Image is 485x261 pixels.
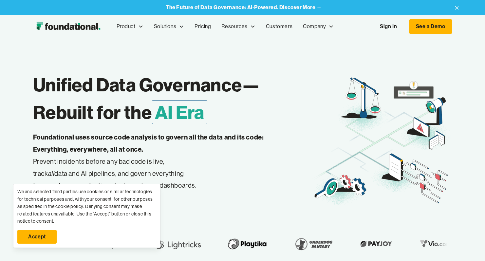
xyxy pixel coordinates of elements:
[152,100,208,124] span: AI Era
[221,22,247,31] div: Resources
[33,20,103,33] img: Foundational Logo
[33,131,285,192] p: Prevent incidents before any bad code is live, track data and AI pipelines, and govern everything...
[33,71,312,126] h1: Unified Data Governance— Rebuilt for the
[149,16,189,37] div: Solutions
[298,16,339,37] div: Company
[48,169,55,177] em: all
[117,22,136,31] div: Product
[33,20,103,33] a: home
[355,239,393,249] img: Payjoy
[289,235,334,253] img: Underdog Fantasy
[303,22,326,31] div: Company
[221,235,268,253] img: Playtika
[367,185,485,261] iframe: Chat Widget
[261,16,298,37] a: Customers
[166,4,322,10] a: The Future of Data Governance: AI-Powered. Discover More →
[111,16,149,37] div: Product
[17,230,57,244] a: Accept
[33,133,264,153] strong: Foundational uses source code analysis to govern all the data and its code: Everything, everywher...
[367,185,485,261] div: וידג'ט של צ'אט
[189,16,216,37] a: Pricing
[373,20,403,33] a: Sign In
[154,22,176,31] div: Solutions
[216,16,260,37] div: Resources
[409,19,452,34] a: See a Demo
[17,188,156,225] div: We and selected third parties use cookies or similar technologies for technical purposes and, wit...
[151,235,200,253] img: Lightricks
